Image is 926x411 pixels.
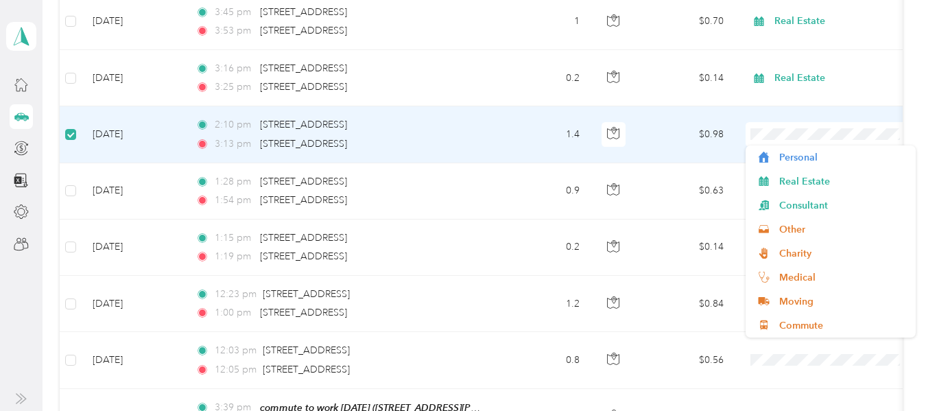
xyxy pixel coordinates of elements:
span: Personal [779,150,906,165]
span: Consultant [779,198,906,213]
td: [DATE] [82,332,185,388]
td: $0.56 [639,332,735,388]
span: Medical [779,270,906,285]
span: [STREET_ADDRESS] [263,288,350,300]
td: 1.2 [500,276,591,332]
span: Real Estate [779,174,906,189]
span: [STREET_ADDRESS] [260,62,347,74]
td: 1.4 [500,106,591,163]
td: [DATE] [82,276,185,332]
span: [STREET_ADDRESS] [260,6,347,18]
td: $0.14 [639,50,735,106]
span: [STREET_ADDRESS] [260,176,347,187]
span: 1:19 pm [215,249,254,264]
iframe: Everlance-gr Chat Button Frame [849,334,926,411]
td: [DATE] [82,106,185,163]
td: [DATE] [82,163,185,220]
span: 12:05 pm [215,362,257,377]
td: $0.14 [639,220,735,276]
span: Charity [779,246,906,261]
span: 3:45 pm [215,5,254,20]
span: 2:10 pm [215,117,254,132]
span: [STREET_ADDRESS] [260,81,347,93]
span: [STREET_ADDRESS] [260,25,347,36]
span: [STREET_ADDRESS] [260,138,347,150]
span: [STREET_ADDRESS] [260,307,347,318]
span: Other [779,222,906,237]
span: 3:13 pm [215,137,254,152]
span: 1:28 pm [215,174,254,189]
span: 3:25 pm [215,80,254,95]
span: 12:03 pm [215,343,257,358]
span: Moving [779,294,906,309]
span: 3:16 pm [215,61,254,76]
span: [STREET_ADDRESS] [260,119,347,130]
td: $0.84 [639,276,735,332]
td: [DATE] [82,50,185,106]
span: [STREET_ADDRESS] [263,364,350,375]
span: 12:23 pm [215,287,257,302]
td: 0.8 [500,332,591,388]
span: [STREET_ADDRESS] [260,194,347,206]
span: [STREET_ADDRESS] [260,250,347,262]
span: 1:00 pm [215,305,254,320]
span: [STREET_ADDRESS] [263,344,350,356]
span: Commute [779,318,906,333]
span: 3:53 pm [215,23,254,38]
td: 0.2 [500,50,591,106]
span: Real Estate [774,14,900,29]
td: 0.2 [500,220,591,276]
span: 1:54 pm [215,193,254,208]
span: 1:15 pm [215,231,254,246]
td: $0.63 [639,163,735,220]
td: [DATE] [82,220,185,276]
td: $0.98 [639,106,735,163]
td: 0.9 [500,163,591,220]
span: Real Estate [774,71,900,86]
span: [STREET_ADDRESS] [260,232,347,244]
